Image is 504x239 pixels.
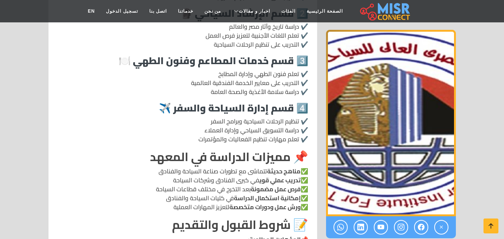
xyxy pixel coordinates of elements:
[226,4,276,18] a: اخبار و مقالات
[100,4,143,18] a: تسجيل الدخول
[199,4,226,18] a: من نحن
[57,69,308,96] p: ✔️ تعلم فنون الطهي وإدارة المطابخ ✔️ التدريب على معايير الخدمة الفندقية العالمية ✔️ دراسة سلامة ا...
[119,51,308,70] strong: 3️⃣ قسم خدمات المطاعم وفنون الطهي 🍽️
[234,192,301,204] strong: إمكانية استكمال الدراسة
[239,8,270,15] span: اخبار و مقالات
[360,2,410,21] img: main.misr_connect
[159,99,308,117] strong: 4️⃣ قسم إدارة السياحة والسفر ✈️
[172,4,199,18] a: خدماتنا
[301,4,348,18] a: الصفحة الرئيسية
[276,4,301,18] a: الفئات
[326,30,456,216] div: 1 / 1
[57,22,308,49] p: ✔️ دراسة تاريخ وآثار مصر والعالم ✔️ تعلم اللغات الأجنبية لتعزيز فرص العمل ✔️ التدريب على تنظيم ال...
[259,174,301,186] strong: تدريب عملي قوي
[150,145,308,168] strong: 📌 مميزات الدراسة في المعهد
[57,167,308,211] p: ✅ تتماشى مع تطورات صناعة السياحة والفنادق ✅ في كبرى الفنادق وشركات السياحة ✅ بعد التخرج في مختلف ...
[229,201,301,213] strong: ورش عمل ودورات متخصصة
[326,30,456,216] img: المعهد الفني للسياحة والفنادق بالمطرية
[251,183,301,195] strong: فرص عمل مضمونة
[82,4,101,18] a: EN
[144,4,172,18] a: اتصل بنا
[267,166,301,177] strong: مناهج حديثة
[172,213,308,236] strong: 📝 شروط القبول والتقديم
[57,117,308,144] p: ✔️ تنظيم الرحلات السياحية وبرامج السفر ✔️ دراسة التسويق السياحي وإدارة العملاء ✔️ تعلم مهارات تنظ...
